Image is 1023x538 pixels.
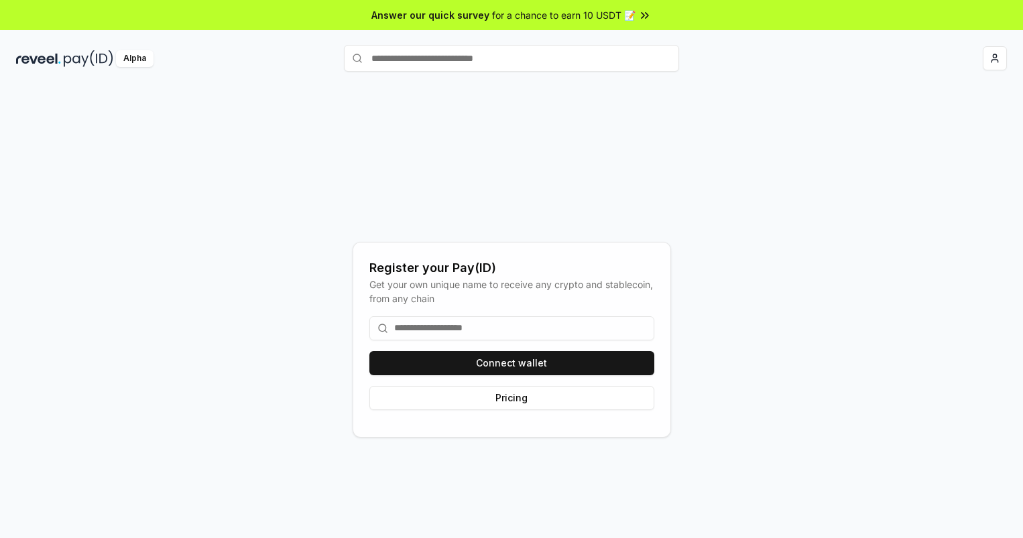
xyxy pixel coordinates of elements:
span: Answer our quick survey [371,8,489,22]
button: Connect wallet [369,351,654,375]
img: reveel_dark [16,50,61,67]
div: Alpha [116,50,154,67]
div: Get your own unique name to receive any crypto and stablecoin, from any chain [369,277,654,306]
img: pay_id [64,50,113,67]
div: Register your Pay(ID) [369,259,654,277]
button: Pricing [369,386,654,410]
span: for a chance to earn 10 USDT 📝 [492,8,636,22]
